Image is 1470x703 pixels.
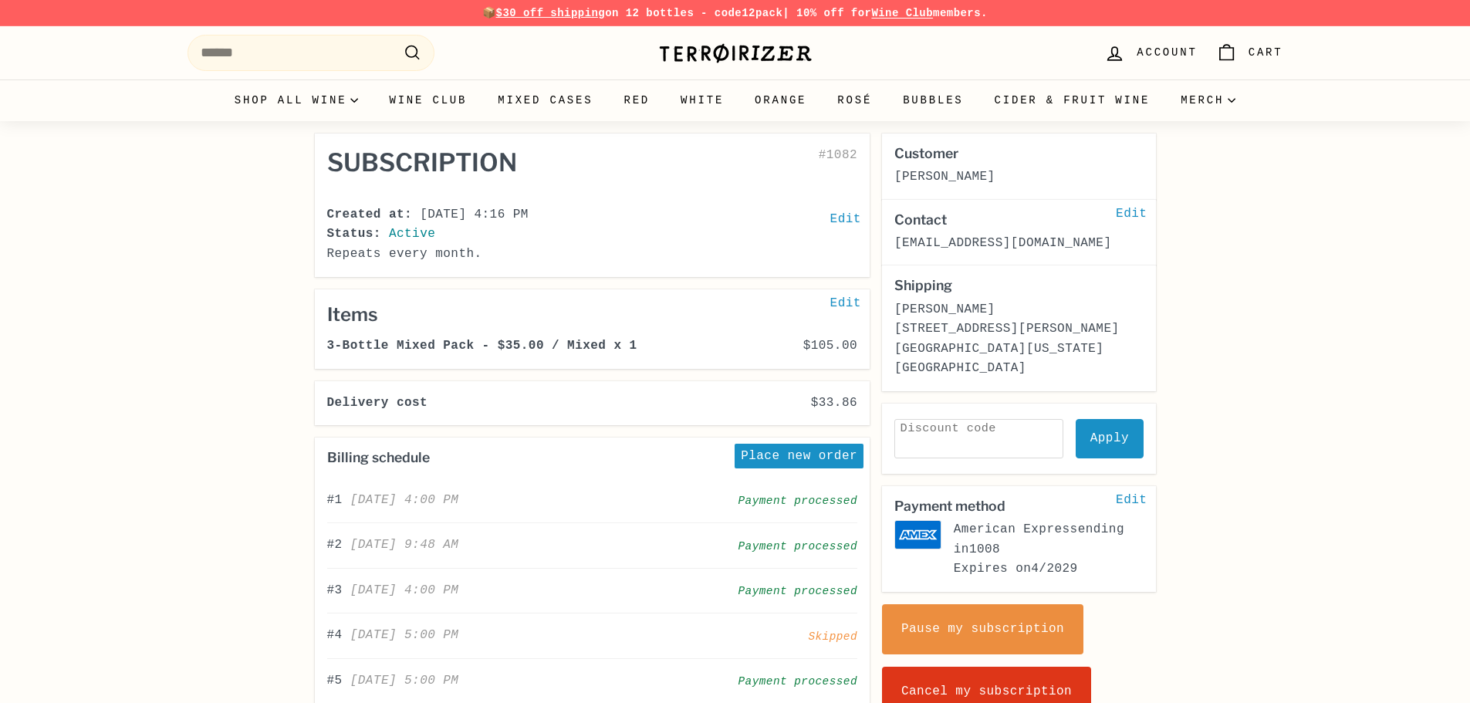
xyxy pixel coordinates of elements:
div: Primary [157,79,1314,121]
h2: Items [327,302,858,328]
a: Mixed Cases [482,79,608,121]
div: [PERSON_NAME] [894,300,1144,320]
span: #4 [327,628,343,642]
div: Pause my subscription [882,604,1083,655]
span: #5 [327,674,343,688]
span: Expires on [954,562,1032,576]
span: month [435,247,474,261]
span: [DATE] 5:00 PM [350,674,459,688]
summary: Merch [1165,79,1251,121]
div: [STREET_ADDRESS][PERSON_NAME] [894,319,1144,340]
div: Edit [824,208,867,232]
span: Status: [327,227,381,241]
a: Wine Club [373,79,482,121]
span: [PERSON_NAME] [894,170,995,184]
span: 3-Bottle Mixed Pack - $35.00 / Mixed [327,339,607,353]
h3: Shipping [894,278,1093,292]
span: [DATE] 4:00 PM [350,583,459,597]
span: [DATE] 4:16 PM [420,208,529,221]
span: Repeats every [327,247,428,261]
a: Cart [1207,30,1293,76]
a: White [665,79,739,121]
span: x [613,339,621,353]
span: $33.86 [811,396,857,410]
a: Orange [739,79,822,121]
a: Bubbles [887,79,978,121]
span: $105.00 [803,339,857,353]
div: [GEOGRAPHIC_DATA][US_STATE] [894,340,1144,360]
summary: Shop all wine [219,79,374,121]
span: #1 [327,493,343,507]
p: 📦 on 12 bottles - code | 10% off for members. [188,5,1283,22]
span: Active [389,227,435,241]
div: Place new order [735,444,863,468]
h3: Billing schedule [327,450,430,465]
h3: Contact [894,212,1093,227]
a: Wine Club [871,7,933,19]
div: Edit [1110,488,1153,513]
span: $30 off shipping [496,7,606,19]
span: Cart [1249,44,1283,61]
a: Red [608,79,665,121]
span: Payment processed [738,538,857,556]
span: #3 [327,583,343,597]
span: [DATE] 5:00 PM [350,628,459,642]
strong: 12pack [742,7,782,19]
h3: Customer [894,146,1093,161]
span: Delivery cost [327,396,428,410]
div: [GEOGRAPHIC_DATA] [894,359,1144,379]
span: Skipped [808,628,857,646]
div: American Express 1008 4/2029 [954,520,1144,580]
span: Account [1137,44,1197,61]
div: . [327,245,858,265]
div: #1082 [688,146,857,205]
div: Apply [1076,419,1143,458]
h3: Payment method [894,499,1093,513]
span: [DATE] 4:00 PM [350,493,459,507]
h1: Subscription [327,146,676,181]
div: Edit [1110,202,1153,227]
span: Created at: [327,208,413,221]
a: Rosé [822,79,887,121]
span: [DATE] 9:48 AM [350,538,459,552]
span: ending in [954,522,1124,556]
span: Payment processed [738,583,857,600]
span: #2 [327,538,343,552]
a: Account [1095,30,1206,76]
span: Payment processed [738,673,857,691]
span: 1 [630,339,637,353]
span: Payment processed [738,492,857,510]
div: Edit [824,292,867,316]
a: Cider & Fruit Wine [979,79,1166,121]
span: [EMAIL_ADDRESS][DOMAIN_NAME] [894,236,1111,250]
